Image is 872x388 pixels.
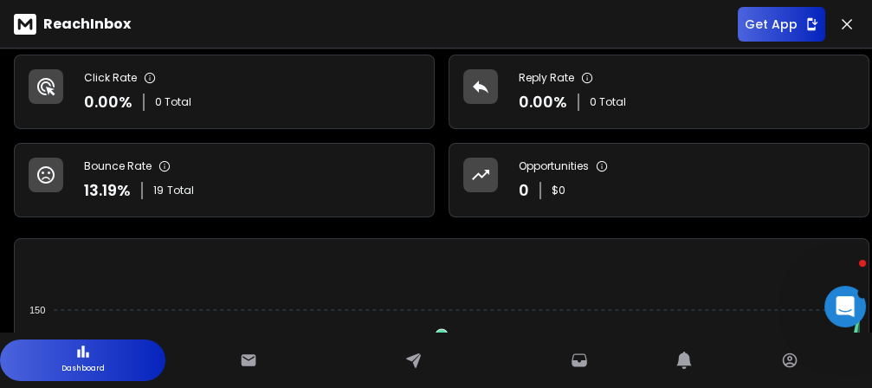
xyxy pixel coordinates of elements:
[167,184,194,197] span: Total
[289,271,317,283] span: Help
[84,178,131,203] p: 13.19 %
[449,55,869,129] a: Reply Rate0.00%0 Total
[155,95,191,109] p: 0 Total
[590,95,626,109] p: 0 Total
[100,271,160,283] span: Messages
[196,271,238,283] span: Tickets
[449,143,869,217] a: Opportunities0$0
[84,71,137,85] p: Click Rate
[153,184,164,197] span: 19
[519,159,589,173] p: Opportunities
[35,123,312,152] p: Hi Angel 👋
[29,305,45,315] tspan: 150
[519,71,574,85] p: Reply Rate
[173,228,260,297] button: Tickets
[84,159,152,173] p: Bounce Rate
[824,286,866,327] iframe: Intercom live chat
[206,28,241,62] img: Profile image for Lakshita
[35,152,312,211] p: How can we assist you [DATE]?
[35,34,171,59] img: logo
[239,28,274,62] img: Profile image for Raj
[738,7,825,42] button: Get App
[552,184,565,197] p: $ 0
[14,55,435,129] a: Click Rate0.00%0 Total
[87,228,173,297] button: Messages
[519,178,529,203] p: 0
[14,143,435,217] a: Bounce Rate13.19%19Total
[272,28,307,62] img: Profile image for Rohan
[61,360,105,378] p: Dashboard
[260,228,346,297] button: Help
[43,14,131,35] p: ReachInbox
[519,90,567,114] p: 0.00 %
[84,90,132,114] p: 0.00 %
[23,271,62,283] span: Home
